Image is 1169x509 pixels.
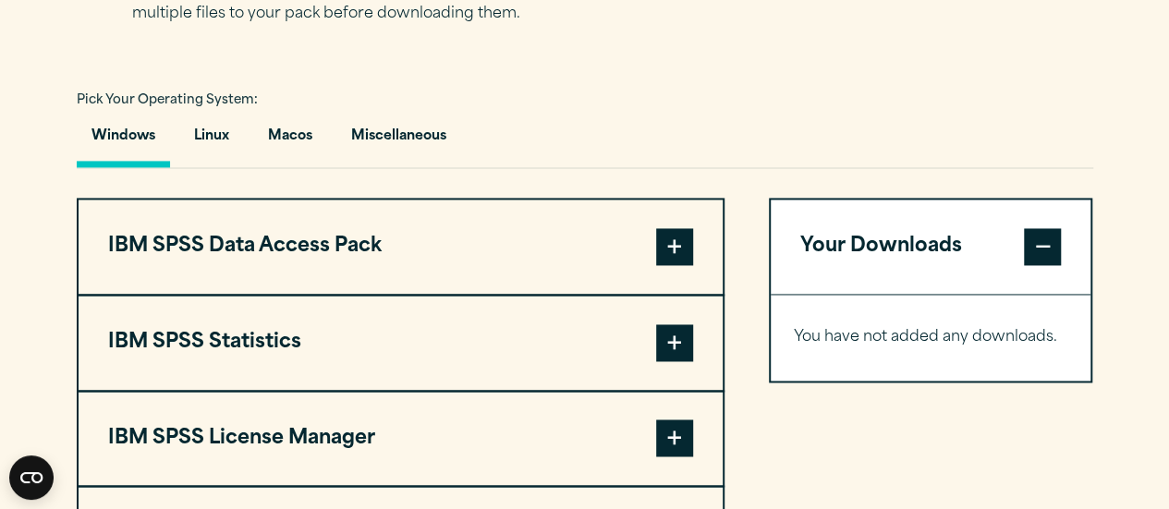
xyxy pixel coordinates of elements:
[79,200,723,294] button: IBM SPSS Data Access Pack
[79,392,723,486] button: IBM SPSS License Manager
[771,200,1091,294] button: Your Downloads
[9,455,54,500] button: Open CMP widget
[794,324,1068,351] p: You have not added any downloads.
[77,94,258,106] span: Pick Your Operating System:
[336,115,461,167] button: Miscellaneous
[79,296,723,390] button: IBM SPSS Statistics
[179,115,244,167] button: Linux
[253,115,327,167] button: Macos
[771,294,1091,381] div: Your Downloads
[77,115,170,167] button: Windows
